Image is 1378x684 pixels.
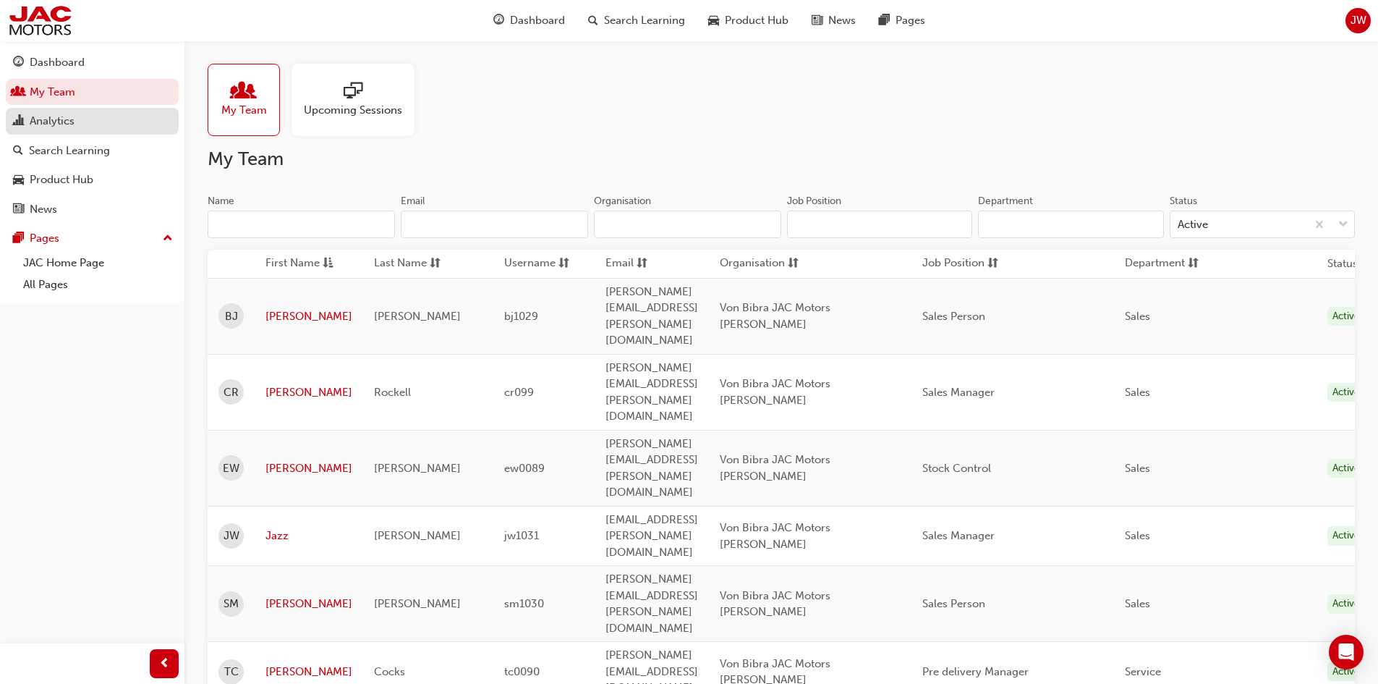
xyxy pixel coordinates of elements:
button: Emailsorting-icon [605,255,685,273]
span: search-icon [588,12,598,30]
button: Usernamesorting-icon [504,255,584,273]
span: Rockell [374,386,411,399]
span: jw1031 [504,529,539,542]
div: Status [1170,194,1197,208]
div: Analytics [30,113,75,130]
div: Department [978,194,1033,208]
span: Service [1125,665,1161,678]
span: Pre delivery Manager [922,665,1029,678]
h2: My Team [208,148,1355,171]
div: News [30,201,57,218]
span: [PERSON_NAME][EMAIL_ADDRESS][PERSON_NAME][DOMAIN_NAME] [605,437,698,499]
a: My Team [6,79,179,106]
span: bj1029 [504,310,538,323]
span: Stock Control [922,462,991,475]
a: Analytics [6,108,179,135]
span: [PERSON_NAME][EMAIL_ADDRESS][PERSON_NAME][DOMAIN_NAME] [605,285,698,347]
span: Von Bibra JAC Motors [PERSON_NAME] [720,453,830,483]
a: guage-iconDashboard [482,6,577,35]
span: JW [1351,12,1366,29]
button: First Nameasc-icon [265,255,345,273]
a: pages-iconPages [867,6,937,35]
span: pages-icon [879,12,890,30]
div: Active [1327,459,1365,478]
th: Status [1327,256,1358,272]
span: My Team [221,102,267,119]
span: ew0089 [504,462,545,475]
span: cr099 [504,386,534,399]
span: Sales Person [922,597,985,610]
span: News [828,12,856,29]
button: Pages [6,225,179,252]
span: [PERSON_NAME][EMAIL_ADDRESS][PERSON_NAME][DOMAIN_NAME] [605,573,698,635]
div: Product Hub [30,172,93,188]
span: sessionType_ONLINE_URL-icon [344,82,362,102]
div: Active [1327,594,1365,614]
div: Active [1327,526,1365,546]
span: [PERSON_NAME] [374,597,461,610]
span: Product Hub [725,12,788,29]
button: Departmentsorting-icon [1125,255,1204,273]
span: Sales [1125,529,1150,542]
span: [EMAIL_ADDRESS][PERSON_NAME][DOMAIN_NAME] [605,513,698,559]
span: guage-icon [493,12,504,30]
span: sorting-icon [1188,255,1199,273]
input: Organisation [594,211,781,238]
span: Sales Manager [922,386,995,399]
a: search-iconSearch Learning [577,6,697,35]
span: TC [224,664,239,680]
span: Sales [1125,597,1150,610]
span: [PERSON_NAME] [374,529,461,542]
span: First Name [265,255,320,273]
span: search-icon [13,145,23,158]
a: Upcoming Sessions [292,64,426,136]
button: Job Positionsorting-icon [922,255,1002,273]
div: Email [401,194,425,208]
span: news-icon [13,203,24,216]
span: sorting-icon [637,255,647,273]
span: [PERSON_NAME] [374,462,461,475]
a: My Team [208,64,292,136]
span: Job Position [922,255,984,273]
span: Sales Manager [922,529,995,542]
span: [PERSON_NAME][EMAIL_ADDRESS][PERSON_NAME][DOMAIN_NAME] [605,361,698,423]
span: up-icon [163,229,173,248]
a: [PERSON_NAME] [265,664,352,680]
span: [PERSON_NAME] [374,310,461,323]
span: sorting-icon [987,255,998,273]
a: car-iconProduct Hub [697,6,800,35]
div: Organisation [594,194,651,208]
a: JAC Home Page [17,252,179,274]
div: Active [1327,383,1365,402]
span: tc0090 [504,665,540,678]
span: news-icon [812,12,822,30]
button: JW [1345,8,1371,33]
span: sm1030 [504,597,544,610]
span: sorting-icon [430,255,441,273]
span: Upcoming Sessions [304,102,402,119]
input: Job Position [787,211,972,238]
div: Pages [30,230,59,247]
div: Search Learning [29,143,110,159]
span: Sales [1125,386,1150,399]
a: jac-portal [7,4,73,37]
span: BJ [225,308,238,325]
a: [PERSON_NAME] [265,384,352,401]
span: car-icon [708,12,719,30]
span: Sales [1125,310,1150,323]
div: Active [1178,216,1208,233]
span: sorting-icon [558,255,569,273]
span: Organisation [720,255,785,273]
span: down-icon [1338,216,1348,235]
span: chart-icon [13,115,24,128]
span: Last Name [374,255,427,273]
span: SM [224,596,239,612]
a: All Pages [17,274,179,296]
span: Von Bibra JAC Motors [PERSON_NAME] [720,521,830,551]
a: [PERSON_NAME] [265,596,352,612]
a: Product Hub [6,166,179,193]
div: Job Position [787,194,841,208]
div: Active [1327,662,1365,682]
a: News [6,196,179,223]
